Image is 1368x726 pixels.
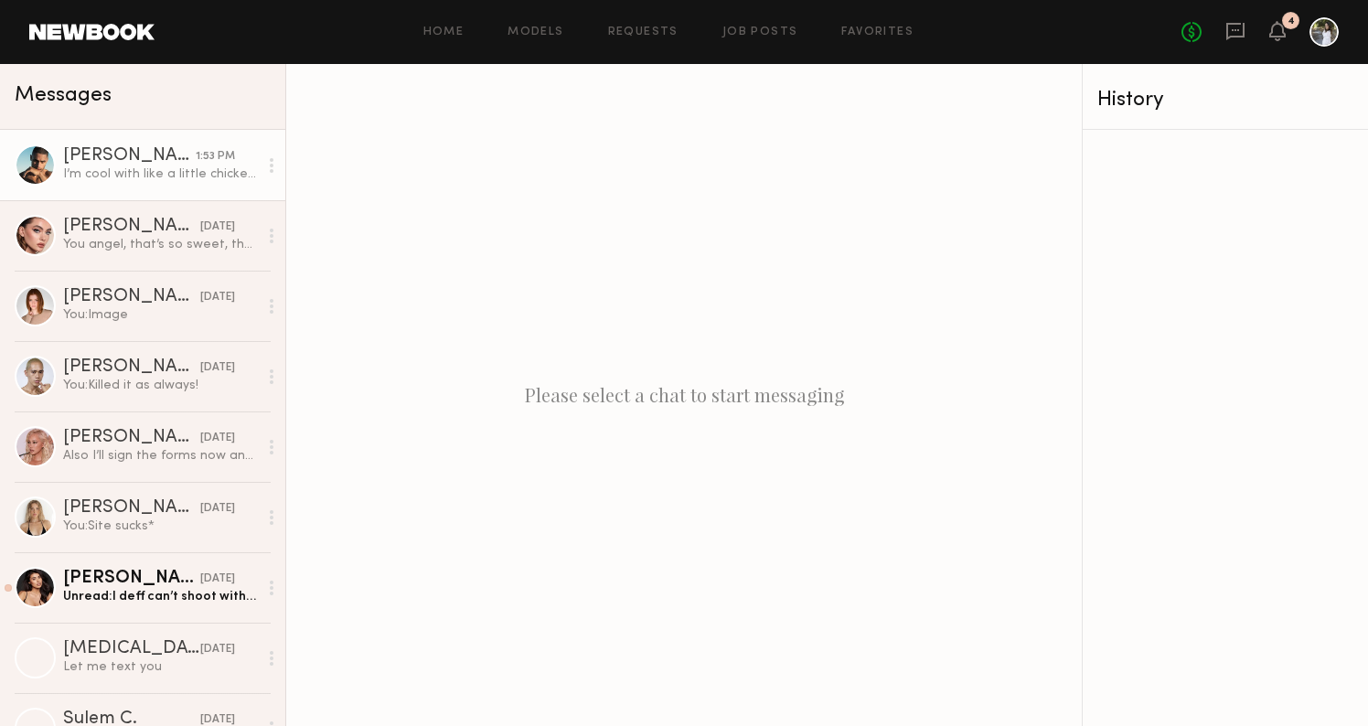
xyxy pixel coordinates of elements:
div: You angel, that’s so sweet, thank you so much! 🤍✨ [63,236,258,253]
div: [PERSON_NAME] [63,358,200,377]
div: Let me text you [63,658,258,676]
div: You: Image [63,306,258,324]
a: Requests [608,27,679,38]
div: [PERSON_NAME] [63,570,200,588]
div: [PERSON_NAME] [63,288,200,306]
a: Models [508,27,563,38]
a: Job Posts [722,27,798,38]
div: [DATE] [200,641,235,658]
a: Home [423,27,465,38]
div: I’m cool with like a little chicken salad or something [63,165,258,183]
div: [DATE] [200,571,235,588]
div: [PERSON_NAME] [63,429,200,447]
div: [DATE] [200,219,235,236]
div: 4 [1288,16,1295,27]
div: [DATE] [200,430,235,447]
div: [DATE] [200,359,235,377]
div: Please select a chat to start messaging [286,64,1082,726]
div: You: Site sucks* [63,518,258,535]
div: 1:53 PM [196,148,235,165]
div: Also I’ll sign the forms now and u get up so early! [63,447,258,464]
div: [DATE] [200,289,235,306]
div: [MEDICAL_DATA][PERSON_NAME] [63,640,200,658]
a: Favorites [841,27,914,38]
div: Unread: I deff can’t shoot with a snake [63,588,258,605]
div: [PERSON_NAME] [63,218,200,236]
div: [PERSON_NAME] [63,499,200,518]
div: You: Killed it as always! [63,377,258,394]
div: [PERSON_NAME] [63,147,196,165]
div: History [1097,90,1353,111]
span: Messages [15,85,112,106]
div: [DATE] [200,500,235,518]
